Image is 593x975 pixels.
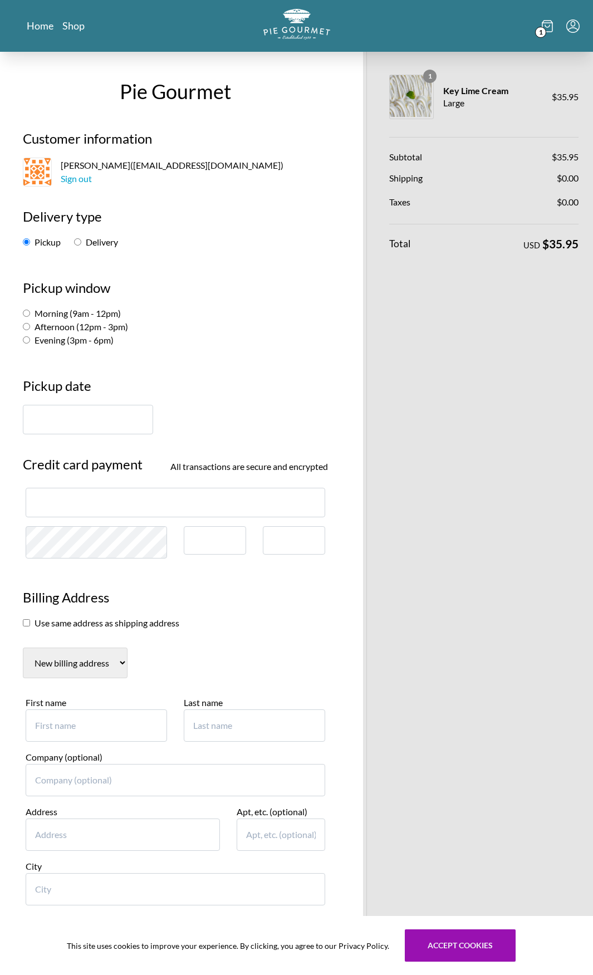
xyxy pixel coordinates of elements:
label: Delivery [74,237,118,247]
input: City [26,873,326,905]
label: Address [26,806,57,817]
h2: Pickup window [23,278,329,307]
h2: Delivery type [23,207,329,236]
img: Key Lime Cream [390,75,432,117]
iframe: Secure card number input frame [35,497,316,508]
input: Address [26,819,220,851]
label: Afternoon (12pm - 3pm) [23,321,128,332]
label: First name [26,697,66,708]
span: 1 [423,70,437,83]
input: Delivery [74,238,81,246]
img: logo [263,9,330,40]
input: First name [26,709,167,742]
label: Company (optional) [26,752,102,762]
input: Last name [184,709,325,742]
input: Pickup [23,238,30,246]
span: All transactions are secure and encrypted [170,460,328,473]
a: Logo [263,9,330,43]
a: Sign out [61,173,92,184]
span: 1 [535,27,546,38]
h3: Billing Address [23,587,329,616]
input: Evening (3pm - 6pm) [23,336,30,344]
button: Menu [566,19,580,33]
h2: Customer information [23,129,329,158]
input: Afternoon (12pm - 3pm) [23,323,30,330]
label: Last name [184,697,223,708]
input: Company (optional) [26,764,326,796]
button: Accept cookies [405,929,516,962]
section: Use same address as shipping address [23,616,329,630]
input: Apt, etc. (optional) [237,819,326,851]
label: Morning (9am - 12pm) [23,308,121,319]
label: Apt, etc. (optional) [237,806,307,817]
span: This site uses cookies to improve your experience. By clicking, you agree to our Privacy Policy. [67,940,389,952]
label: Evening (3pm - 6pm) [23,335,114,345]
label: Pickup [23,237,61,247]
a: Shop [62,19,85,32]
iframe: Secure expiration date input frame [193,536,237,545]
span: Credit card payment [23,454,143,474]
iframe: Secure CVC input frame [272,536,316,545]
input: Morning (9am - 12pm) [23,310,30,317]
a: Home [27,19,53,32]
h3: Pickup date [23,376,329,405]
span: [PERSON_NAME] ( [EMAIL_ADDRESS][DOMAIN_NAME] ) [61,159,283,185]
h1: Pie Gourmet [14,76,337,106]
label: City [26,861,42,871]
